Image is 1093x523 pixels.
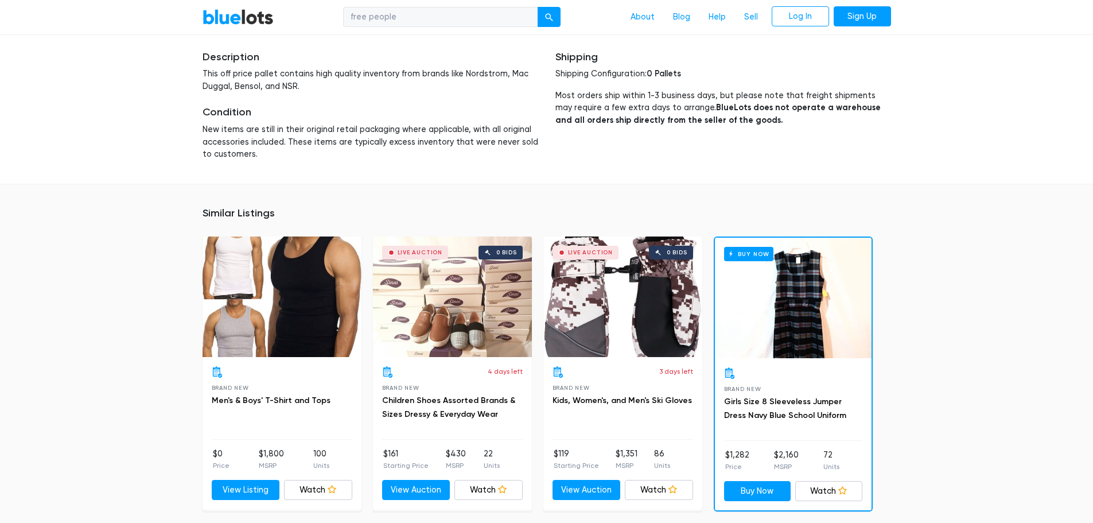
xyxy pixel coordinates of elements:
a: About [621,6,664,28]
li: 72 [823,449,839,472]
p: Units [654,460,670,471]
h6: Buy Now [724,247,774,261]
li: $161 [383,448,429,471]
h5: Condition [203,106,538,119]
p: MSRP [259,460,284,471]
h5: Description [203,51,538,64]
div: Live Auction [398,250,443,255]
a: Sign Up [834,6,891,27]
div: Live Auction [568,250,613,255]
li: $2,160 [774,449,799,472]
a: Kids, Women's, and Men's Ski Gloves [553,396,692,405]
span: Brand New [553,385,590,391]
li: $119 [554,448,599,471]
li: $1,282 [725,449,749,472]
span: 0 Pallets [647,68,681,79]
p: Most orders ship within 1-3 business days, but please note that freight shipments may require a f... [555,90,891,127]
strong: BlueLots does not operate a warehouse and all orders ship directly from the seller of the goods. [555,102,881,125]
p: Price [213,460,230,471]
a: Watch [454,480,523,501]
span: Brand New [724,386,761,392]
a: Live Auction 0 bids [543,237,702,357]
a: Watch [625,480,693,501]
span: Brand New [212,385,249,391]
li: 86 [654,448,670,471]
p: Shipping Configuration: [555,68,891,80]
li: 22 [484,448,500,471]
li: $1,800 [259,448,284,471]
li: $1,351 [616,448,637,471]
p: MSRP [446,460,466,471]
h5: Similar Listings [203,207,891,220]
a: Watch [795,481,862,502]
a: Log In [772,6,829,27]
a: Watch [284,480,352,501]
p: This off price pallet contains high quality inventory from brands like Nordstrom, Mac Duggal, Ben... [203,68,538,92]
a: Girls Size 8 Sleeveless Jumper Dress Navy Blue School Uniform [724,397,846,420]
li: 100 [313,448,329,471]
li: $430 [446,448,466,471]
a: Buy Now [715,238,872,358]
a: BlueLots [203,9,274,25]
h5: Shipping [555,51,891,64]
div: 0 bids [496,250,517,255]
a: Buy Now [724,481,791,502]
input: Search for inventory [343,7,538,28]
p: Starting Price [554,460,599,471]
p: Units [823,462,839,472]
p: 3 days left [659,366,693,377]
a: Children Shoes Assorted Brands & Sizes Dressy & Everyday Wear [382,396,515,419]
a: Live Auction 0 bids [373,237,532,357]
p: MSRP [774,462,799,472]
a: View Listing [212,480,280,501]
a: View Auction [382,480,450,501]
a: Help [699,6,735,28]
span: Brand New [382,385,419,391]
p: Starting Price [383,460,429,471]
a: Men's & Boys' T-Shirt and Tops [212,396,330,405]
li: $0 [213,448,230,471]
p: Price [725,462,749,472]
div: 0 bids [667,250,687,255]
p: Units [313,460,329,471]
a: Sell [735,6,767,28]
p: Units [484,460,500,471]
p: MSRP [616,460,637,471]
a: Blog [664,6,699,28]
p: 4 days left [488,366,523,377]
p: New items are still in their original retail packaging where applicable, with all original access... [203,123,538,161]
a: View Auction [553,480,621,501]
